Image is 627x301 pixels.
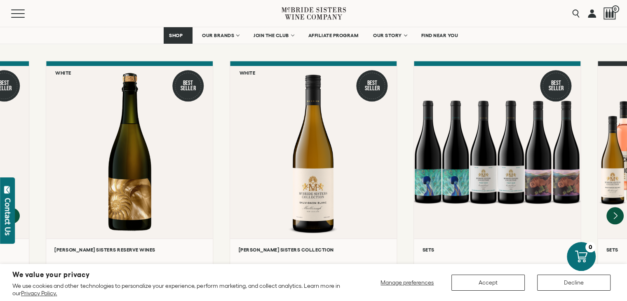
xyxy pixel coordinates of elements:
a: JOIN THE CLUB [248,27,299,44]
span: Manage preferences [380,279,434,286]
button: Accept [451,275,525,291]
span: FIND NEAR YOU [421,33,458,38]
button: Next [606,207,624,224]
div: 0 [585,242,596,252]
span: SHOP [169,33,183,38]
p: We use cookies and other technologies to personalize your experience, perform marketing, and coll... [12,282,345,297]
button: Manage preferences [376,275,439,291]
h6: [PERSON_NAME] Sisters Reserve Wines [54,247,204,252]
div: Contact Us [4,198,12,235]
h6: White [240,70,256,75]
a: FIND NEAR YOU [416,27,464,44]
span: AFFILIATE PROGRAM [308,33,359,38]
h6: [PERSON_NAME] Sisters Collection [239,247,389,252]
button: Decline [537,275,611,291]
h6: White [55,70,71,75]
a: SHOP [164,27,193,44]
h6: Sets [422,247,572,252]
h2: We value your privacy [12,271,345,278]
a: Privacy Policy. [21,290,57,296]
a: OUR STORY [368,27,412,44]
span: 0 [612,5,619,13]
a: OUR BRANDS [197,27,244,44]
span: OUR BRANDS [202,33,234,38]
span: JOIN THE CLUB [254,33,289,38]
button: Mobile Menu Trigger [11,9,41,18]
a: AFFILIATE PROGRAM [303,27,364,44]
span: OUR STORY [373,33,402,38]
